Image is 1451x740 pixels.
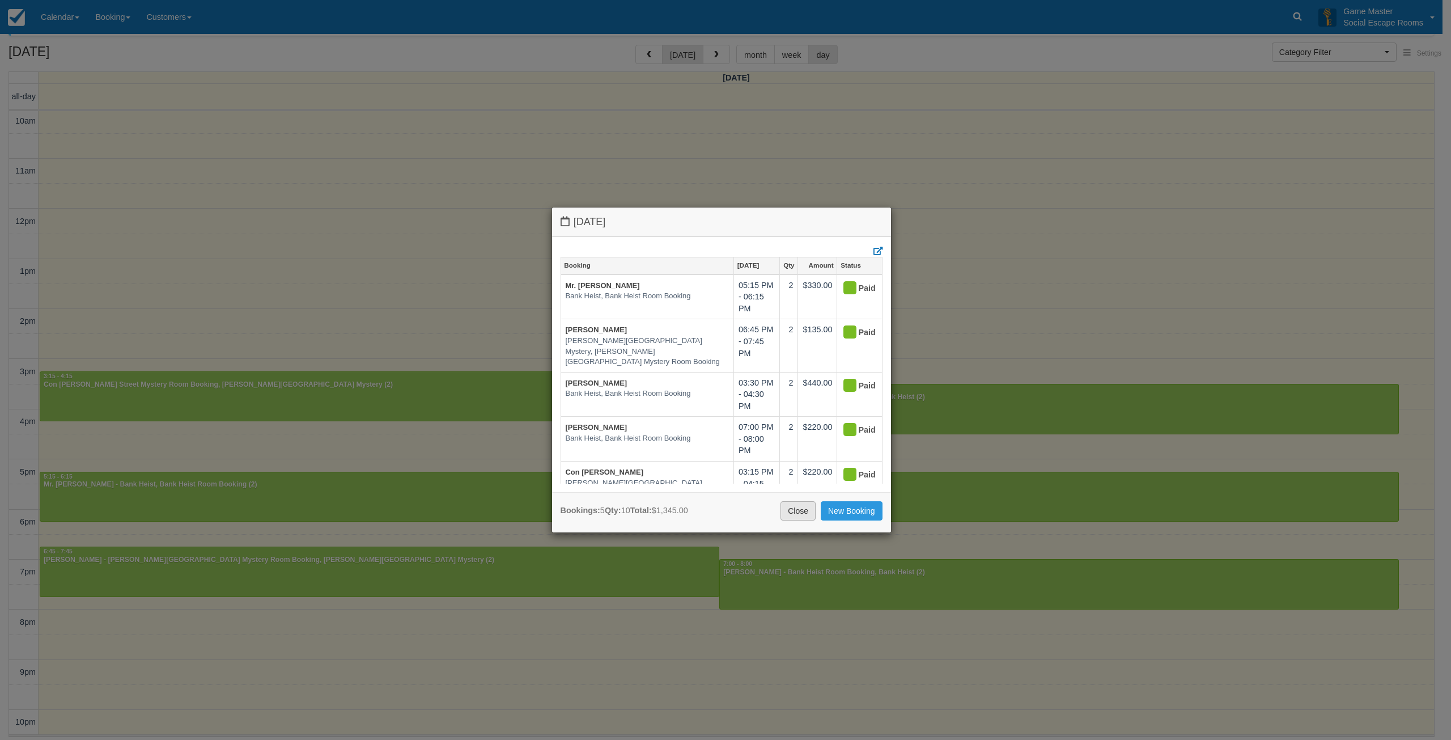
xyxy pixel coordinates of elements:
[566,291,729,302] em: Bank Heist, Bank Heist Room Booking
[780,501,816,521] a: Close
[561,257,733,273] a: Booking
[566,433,729,444] em: Bank Heist, Bank Heist Room Booking
[798,417,837,462] td: $220.00
[780,417,798,462] td: 2
[566,281,640,290] a: Mr. [PERSON_NAME]
[798,319,837,372] td: $135.00
[842,421,867,439] div: Paid
[733,372,779,417] td: 03:30 PM - 04:30 PM
[842,466,867,484] div: Paid
[798,257,837,273] a: Amount
[798,461,837,514] td: $220.00
[842,377,867,395] div: Paid
[566,325,627,334] a: [PERSON_NAME]
[780,274,798,319] td: 2
[734,257,779,273] a: [DATE]
[780,319,798,372] td: 2
[566,388,729,399] em: Bank Heist, Bank Heist Room Booking
[780,372,798,417] td: 2
[630,506,652,515] strong: Total:
[842,280,867,298] div: Paid
[733,417,779,462] td: 07:00 PM - 08:00 PM
[561,506,600,515] strong: Bookings:
[798,372,837,417] td: $440.00
[566,336,729,367] em: [PERSON_NAME][GEOGRAPHIC_DATA] Mystery, [PERSON_NAME][GEOGRAPHIC_DATA] Mystery Room Booking
[780,257,797,273] a: Qty
[837,257,881,273] a: Status
[561,216,883,228] h4: [DATE]
[798,274,837,319] td: $330.00
[733,461,779,514] td: 03:15 PM - 04:15 PM
[566,423,627,432] a: [PERSON_NAME]
[605,506,621,515] strong: Qty:
[561,505,688,517] div: 5 10 $1,345.00
[842,324,867,342] div: Paid
[566,379,627,387] a: [PERSON_NAME]
[566,468,643,476] a: Con [PERSON_NAME]
[821,501,883,521] a: New Booking
[733,319,779,372] td: 06:45 PM - 07:45 PM
[733,274,779,319] td: 05:15 PM - 06:15 PM
[780,461,798,514] td: 2
[566,478,729,510] em: [PERSON_NAME][GEOGRAPHIC_DATA] Mystery, [PERSON_NAME][GEOGRAPHIC_DATA] Mystery Room Booking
